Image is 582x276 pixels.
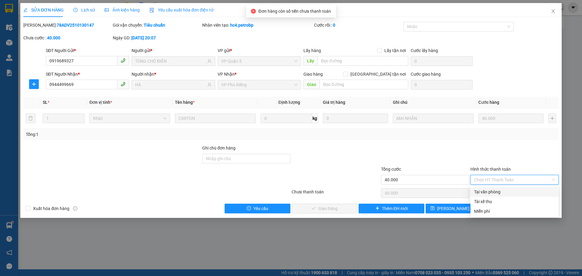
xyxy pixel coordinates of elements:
[426,204,491,213] button: save[PERSON_NAME] chuyển hoàn
[411,56,473,66] input: Cước lấy hàng
[46,71,129,77] div: SĐT Người Nhận
[303,56,317,66] span: Lấy
[411,72,441,77] label: Cước giao hàng
[478,100,499,105] span: Cước hàng
[121,82,125,87] span: phone
[291,189,380,199] div: Chưa thanh toán
[348,71,408,77] span: [GEOGRAPHIC_DATA] tận nơi
[131,35,156,40] b: [DATE] 20:07
[26,113,35,123] button: delete
[317,56,408,66] input: Dọc đường
[225,204,290,213] button: exclamation-circleYêu cầu
[149,8,154,13] img: icon
[135,81,206,88] input: Tên người nhận
[207,83,212,87] span: user
[253,205,268,212] span: Yêu cầu
[323,113,388,123] input: 0
[132,71,215,77] div: Người nhận
[73,8,95,12] span: Lịch sử
[135,58,206,64] input: Tên người gửi
[474,198,555,205] div: Tài xế thu
[258,9,331,14] span: Đơn hàng còn số tiền chưa thanh toán
[221,57,297,66] span: VP Quận 5
[381,167,401,172] span: Tổng cước
[247,206,251,211] span: exclamation-circle
[47,35,60,40] b: 40.000
[382,47,408,54] span: Lấy tận nơi
[393,113,473,123] input: Ghi Chú
[218,47,301,54] div: VP gửi
[430,206,435,211] span: save
[251,9,256,14] span: close-circle
[89,100,112,105] span: Đơn vị tính
[411,80,473,90] input: Cước giao hàng
[279,100,300,105] span: Định lượng
[23,8,64,12] span: SỬA ĐƠN HÀNG
[26,131,225,138] div: Tổng: 1
[323,100,345,105] span: Giá trị hàng
[175,113,256,123] input: VD: Bàn, Ghế
[121,58,125,63] span: phone
[303,48,321,53] span: Lấy hàng
[312,113,318,123] span: kg
[478,113,544,123] input: 0
[175,100,195,105] span: Tên hàng
[303,80,319,89] span: Giao
[551,9,556,14] span: close
[31,205,72,212] span: Xuất hóa đơn hàng
[105,8,140,12] span: Ảnh kiện hàng
[46,47,129,54] div: SĐT Người Gửi
[149,8,213,12] span: Yêu cầu xuất hóa đơn điện tử
[93,114,166,123] span: Khác
[23,8,28,12] span: edit
[202,154,290,163] input: Ghi chú đơn hàng
[382,205,408,212] span: Thêm ĐH mới
[221,80,297,89] span: VP Phú Riềng
[411,48,438,53] label: Cước lấy hàng
[375,206,380,211] span: plus
[144,23,165,28] b: Tiêu chuẩn
[548,113,556,123] button: plus
[29,79,39,89] button: plus
[23,22,112,28] div: [PERSON_NAME]:
[474,189,555,195] div: Tại văn phòng
[57,23,94,28] b: 78ADV2510130147
[319,80,408,89] input: Dọc đường
[333,23,335,28] b: 0
[132,47,215,54] div: Người gửi
[303,72,323,77] span: Giao hàng
[202,146,236,150] label: Ghi chú đơn hàng
[437,205,495,212] span: [PERSON_NAME] chuyển hoàn
[73,206,77,211] span: info-circle
[292,204,357,213] button: checkGiao hàng
[218,72,235,77] span: VP Nhận
[113,22,201,28] div: Gói vận chuyển:
[73,8,78,12] span: clock-circle
[43,100,48,105] span: SL
[105,8,109,12] span: picture
[202,22,313,28] div: Nhân viên tạo:
[474,208,555,215] div: Miễn phí
[23,34,112,41] div: Chưa cước :
[207,59,212,63] span: user
[470,167,511,172] label: Hình thức thanh toán
[545,3,562,20] button: Close
[29,82,38,87] span: plus
[230,23,253,28] b: hc4.petrobp
[474,175,555,184] span: Chọn HT Thanh Toán
[359,204,424,213] button: plusThêm ĐH mới
[113,34,201,41] div: Ngày GD:
[390,97,476,108] th: Ghi chú
[314,22,402,28] div: Cước rồi :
